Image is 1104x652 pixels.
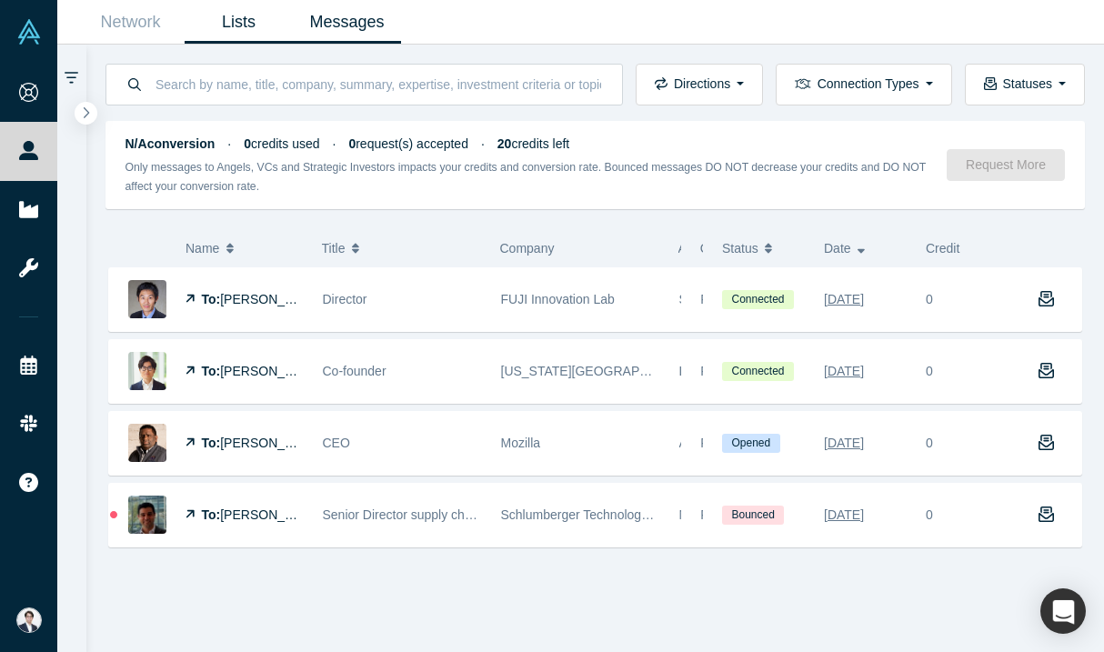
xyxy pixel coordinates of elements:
[154,63,603,105] input: Search by name, title, company, summary, expertise, investment criteria or topics of focus
[125,136,216,151] strong: N/A conversion
[125,161,927,193] small: Only messages to Angels, VCs and Strategic Investors impacts your credits and conversion rate. Bo...
[202,364,221,378] strong: To:
[501,364,849,378] span: [US_STATE][GEOGRAPHIC_DATA] ([GEOGRAPHIC_DATA])
[323,364,386,378] span: Co-founder
[244,136,251,151] strong: 0
[926,362,933,381] div: 0
[679,292,1083,306] span: Strategic Investor, Mentor, Freelancer / Consultant, Corporate Innovator
[186,229,219,267] span: Name
[128,424,166,462] img: John Joseph's Profile Image
[323,436,350,450] span: CEO
[678,241,763,256] span: Alchemist Role
[636,64,763,105] button: Directions
[333,136,336,151] span: ·
[965,64,1085,105] button: Statuses
[348,136,468,151] span: request(s) accepted
[824,427,864,459] div: [DATE]
[700,241,796,256] span: Connection Type
[722,229,805,267] button: Status
[322,229,481,267] button: Title
[700,292,806,306] span: Founder Reachout
[501,507,718,522] span: Schlumberger Technology Corporation
[700,364,806,378] span: Founder Reachout
[722,362,794,381] span: Connected
[824,229,907,267] button: Date
[186,229,303,267] button: Name
[501,436,541,450] span: Mozilla
[497,136,512,151] strong: 20
[481,136,485,151] span: ·
[76,1,185,44] a: Network
[722,290,794,309] span: Connected
[244,136,319,151] span: credits used
[323,292,367,306] span: Director
[128,496,166,534] img: Karim M. Mekouar's Profile Image
[497,136,569,151] span: credits left
[220,507,325,522] span: [PERSON_NAME]
[722,434,780,453] span: Opened
[722,229,758,267] span: Status
[926,434,933,453] div: 0
[500,241,555,256] span: Company
[700,436,806,450] span: Founder Reachout
[202,292,221,306] strong: To:
[202,436,221,450] strong: To:
[679,364,825,378] span: Lecturer, Channel Partner
[220,436,325,450] span: [PERSON_NAME]
[679,436,781,450] span: Alchemist, Mentor
[220,364,325,378] span: [PERSON_NAME]
[926,241,959,256] span: Credit
[227,136,231,151] span: ·
[926,290,933,309] div: 0
[323,507,591,522] span: Senior Director supply chain and manufacturing
[501,292,615,306] span: FUJI Innovation Lab
[776,64,951,105] button: Connection Types
[185,1,293,44] a: Lists
[824,356,864,387] div: [DATE]
[322,229,346,267] span: Title
[722,506,784,525] span: Bounced
[202,507,221,522] strong: To:
[926,506,933,525] div: 0
[128,280,166,318] img: Daisuke Nogiwa's Profile Image
[220,292,325,306] span: [PERSON_NAME]
[348,136,356,151] strong: 0
[16,607,42,633] img: Eisuke Shimizu's Account
[824,229,851,267] span: Date
[16,19,42,45] img: Alchemist Vault Logo
[293,1,401,44] a: Messages
[700,507,806,522] span: Founder Reachout
[824,499,864,531] div: [DATE]
[128,352,166,390] img: Hiroki Ogasawara's Profile Image
[824,284,864,316] div: [DATE]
